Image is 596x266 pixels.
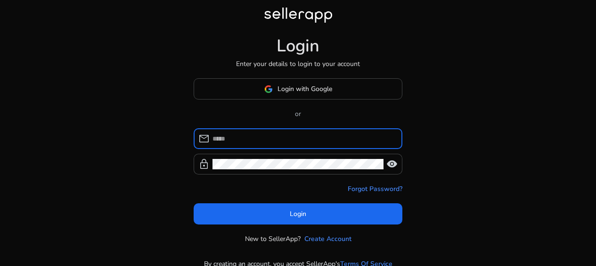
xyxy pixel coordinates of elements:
[245,234,301,244] p: New to SellerApp?
[386,158,398,170] span: visibility
[264,85,273,93] img: google-logo.svg
[198,133,210,144] span: mail
[194,109,402,119] p: or
[194,78,402,100] button: Login with Google
[304,234,351,244] a: Create Account
[290,209,306,219] span: Login
[236,59,360,69] p: Enter your details to login to your account
[198,158,210,170] span: lock
[194,203,402,224] button: Login
[277,36,319,56] h1: Login
[278,84,332,94] span: Login with Google
[348,184,402,194] a: Forgot Password?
